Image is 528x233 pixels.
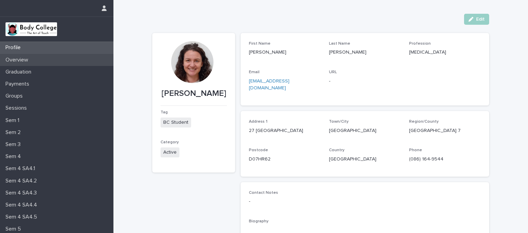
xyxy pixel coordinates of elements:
p: Sem 4 SA4.5 [3,214,43,220]
span: Last Name [329,42,350,46]
p: Sem 4 SA4.4 [3,202,43,208]
p: Graduation [3,69,37,75]
span: Postcode [249,148,268,152]
p: [GEOGRAPHIC_DATA] [329,156,401,163]
p: Sem 5 [3,226,26,232]
span: Contact Notes [249,191,278,195]
span: Category [161,140,179,144]
span: Address 1 [249,120,267,124]
span: URL [329,70,337,74]
span: Biography [249,219,268,223]
p: [PERSON_NAME] [329,49,401,56]
p: [GEOGRAPHIC_DATA] [329,127,401,134]
p: Sem 4 SA4.3 [3,190,42,196]
span: Active [161,147,179,157]
p: Sem 1 [3,117,25,124]
span: Town/City [329,120,349,124]
span: Edit [476,17,485,22]
p: D07HR62 [249,156,321,163]
p: [GEOGRAPHIC_DATA] 7 [409,127,481,134]
span: Profession [409,42,431,46]
p: [PERSON_NAME] [161,89,227,99]
span: First Name [249,42,271,46]
p: Sem 4 [3,153,26,160]
p: Sem 4 SA4.2 [3,178,42,184]
img: xvtzy2PTuGgGH0xbwGb2 [5,22,57,36]
p: - [249,198,481,205]
span: Email [249,70,260,74]
p: Payments [3,81,35,87]
p: [MEDICAL_DATA] [409,49,481,56]
p: 27 [GEOGRAPHIC_DATA] [249,127,321,134]
a: (086) 164-9544 [409,157,443,162]
span: Tag [161,110,168,114]
p: Profile [3,44,26,51]
p: Sessions [3,105,32,111]
span: Phone [409,148,422,152]
span: Country [329,148,344,152]
p: - [329,78,401,85]
p: Overview [3,57,34,63]
p: Groups [3,93,28,99]
span: Region/County [409,120,439,124]
button: Edit [464,14,489,25]
p: Sem 4 SA4.1 [3,165,41,172]
p: Sem 3 [3,141,26,148]
a: [EMAIL_ADDRESS][DOMAIN_NAME] [249,79,289,91]
span: BC Student [161,118,191,127]
p: Sem 2 [3,129,26,136]
p: [PERSON_NAME] [249,49,321,56]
